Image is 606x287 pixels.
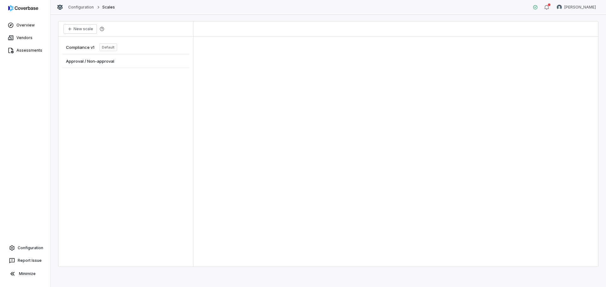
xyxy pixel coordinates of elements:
a: Overview [1,20,49,31]
span: Approval / Non-approval [66,58,114,64]
a: Compliance v1Default [62,40,189,54]
button: Minimize [3,267,48,280]
a: Vendors [1,32,49,43]
span: Scales [102,5,115,10]
a: Approval / Non-approval [62,54,189,68]
a: Assessments [1,45,49,56]
a: Configuration [68,5,94,10]
span: Compliance v1 [66,44,94,50]
button: Ernest Ramirez avatar[PERSON_NAME] [553,3,600,12]
img: Ernest Ramirez avatar [557,5,562,10]
span: Default [99,43,117,51]
a: Configuration [3,242,48,254]
img: logo-D7KZi-bG.svg [8,5,38,11]
button: Report Issue [3,255,48,266]
span: [PERSON_NAME] [564,5,596,10]
button: New scale [63,24,97,34]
